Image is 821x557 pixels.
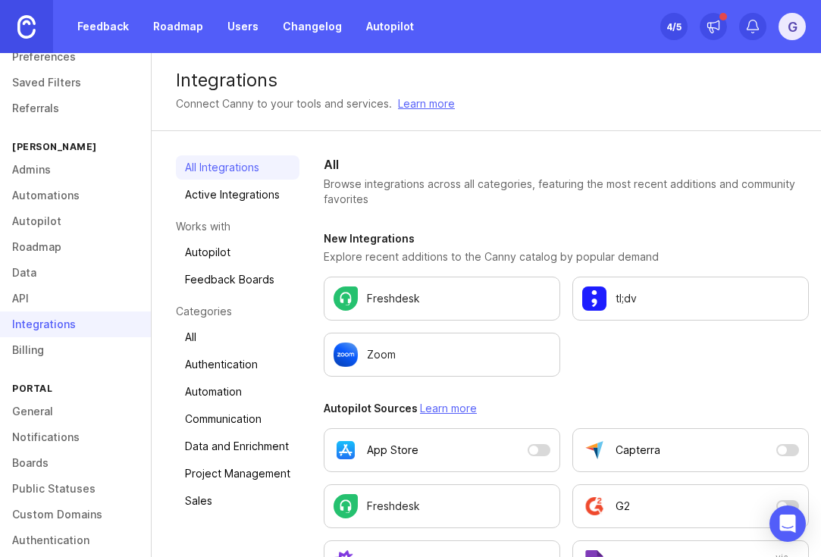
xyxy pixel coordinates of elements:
a: Feedback [68,13,138,40]
p: G2 [616,499,630,514]
button: App Store is currently disabled as an Autopilot data source. Open a modal to adjust settings. [324,428,560,472]
h3: Autopilot Sources [324,401,809,416]
div: Integrations [176,71,797,89]
a: Autopilot [357,13,423,40]
p: Works with [176,219,299,234]
button: 4/5 [660,13,688,40]
div: 4 /5 [666,16,682,37]
a: Authentication [176,352,299,377]
a: Sales [176,489,299,513]
a: Configure Freshdesk settings. [324,277,560,321]
div: Open Intercom Messenger [769,505,806,542]
div: Connect Canny to your tools and services. [176,95,392,112]
a: Communication [176,407,299,431]
a: Changelog [274,13,351,40]
button: Capterra is currently disabled as an Autopilot data source. Open a modal to adjust settings. [572,428,809,472]
p: Zoom [367,347,396,362]
a: Configure Zoom settings. [324,333,560,377]
a: Project Management [176,462,299,486]
p: Categories [176,304,299,319]
a: All [176,325,299,349]
a: Data and Enrichment [176,434,299,458]
a: Configure Freshdesk settings. [324,484,560,528]
a: Learn more [398,95,455,112]
a: Users [218,13,268,40]
a: Autopilot [176,240,299,264]
h2: All [324,155,809,174]
p: Freshdesk [367,291,420,306]
img: Canny Home [17,15,36,39]
button: G [779,13,806,40]
a: Learn more [420,402,477,415]
a: Active Integrations [176,183,299,207]
a: Automation [176,380,299,404]
p: Freshdesk [367,499,420,514]
h3: New Integrations [324,231,809,246]
p: Explore recent additions to the Canny catalog by popular demand [324,249,809,264]
p: Browse integrations across all categories, featuring the most recent additions and community favo... [324,177,809,207]
p: tl;dv [616,291,637,306]
p: Capterra [616,443,660,458]
a: Roadmap [144,13,212,40]
p: App Store [367,443,418,458]
a: All Integrations [176,155,299,180]
a: Feedback Boards [176,268,299,292]
button: G2 is currently disabled as an Autopilot data source. Open a modal to adjust settings. [572,484,809,528]
a: Configure tl;dv settings. [572,277,809,321]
